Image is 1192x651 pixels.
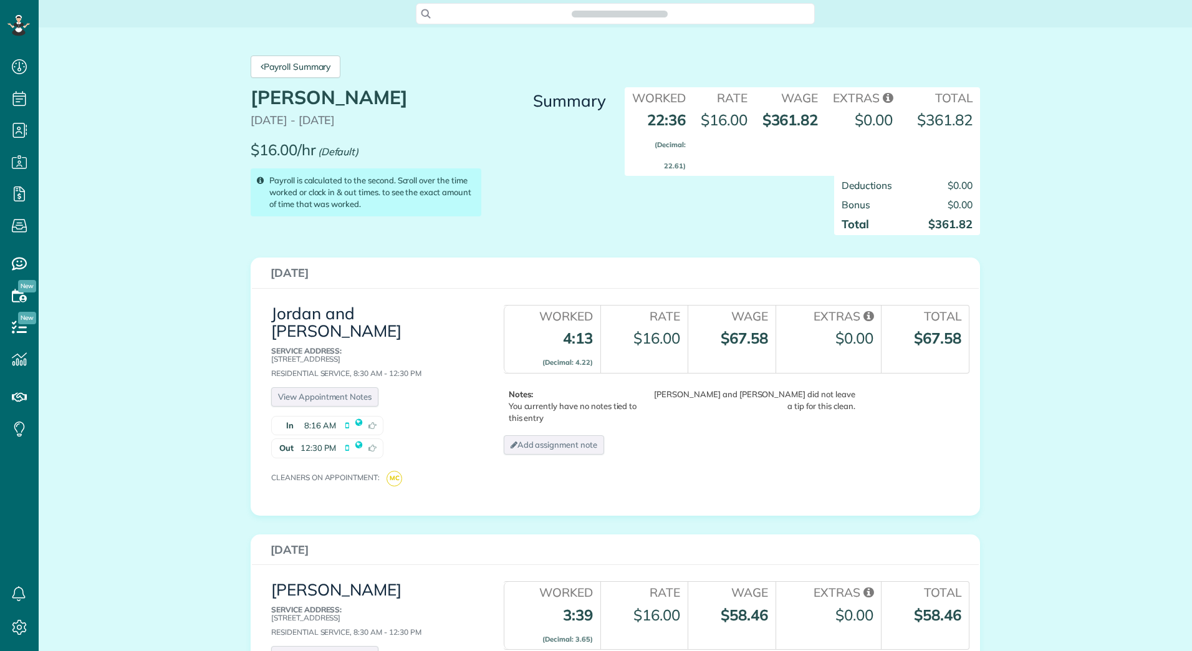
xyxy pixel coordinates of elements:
[251,55,340,78] a: Payroll Summary
[271,605,342,614] b: Service Address:
[633,327,680,349] div: $16.00
[917,110,973,129] strong: $361.82
[271,579,401,600] a: [PERSON_NAME]
[914,329,961,347] strong: $67.58
[251,114,481,127] p: [DATE] - [DATE]
[776,582,881,601] th: Extras
[855,110,893,129] span: $0.00
[755,87,826,107] th: Wage
[693,87,755,107] th: Rate
[655,140,686,170] small: (Decimal: 22.61)
[648,388,855,412] div: [PERSON_NAME] and [PERSON_NAME] did not leave a tip for this clean.
[272,417,297,435] strong: In
[251,87,481,108] h1: [PERSON_NAME]
[600,582,688,601] th: Rate
[688,306,776,325] th: Wage
[835,604,873,625] div: $0.00
[251,142,316,158] p: $16.00/hr
[542,635,592,644] small: (Decimal: 3.65)
[504,582,600,601] th: Worked
[881,582,969,601] th: Total
[318,145,359,158] em: (Default)
[272,439,297,457] strong: Out
[387,471,402,486] span: MC
[948,198,973,211] span: $0.00
[271,267,960,279] h3: [DATE]
[842,179,892,191] span: Deductions
[304,420,336,432] span: 8:16 AM
[300,442,336,454] span: 12:30 PM
[721,329,768,347] strong: $67.58
[900,87,980,107] th: Total
[271,605,475,622] p: [STREET_ADDRESS]
[881,306,969,325] th: Total
[251,168,481,216] div: Payroll is calculated to the second. Scroll over the time worked or clock in & out times. to see ...
[271,473,385,482] span: Cleaners on appointment:
[271,387,378,407] a: View Appointment Notes
[271,605,475,637] div: Residential Service, 8:30 AM - 12:30 PM
[721,605,768,624] strong: $58.46
[542,605,592,645] strong: 3:39
[825,87,900,107] th: Extras
[842,217,869,231] strong: Total
[542,358,592,367] small: (Decimal: 4.22)
[18,280,36,292] span: New
[928,217,973,231] strong: $361.82
[509,388,645,424] p: You currently have no notes tied to this entry
[625,87,693,107] th: Worked
[271,303,401,342] a: Jordan and [PERSON_NAME]
[600,306,688,325] th: Rate
[701,110,747,129] span: $16.00
[509,389,534,399] b: Notes:
[18,312,36,324] span: New
[271,544,960,556] h3: [DATE]
[542,329,592,369] strong: 4:13
[504,306,600,325] th: Worked
[762,110,819,129] strong: $361.82
[504,435,604,455] a: Add assignment note
[271,347,475,363] p: [STREET_ADDRESS]
[584,7,655,20] span: Search ZenMaid…
[500,92,606,110] h3: Summary
[647,110,686,172] strong: 22:36
[688,582,776,601] th: Wage
[835,327,873,349] div: $0.00
[914,605,961,624] strong: $58.46
[842,198,870,211] span: Bonus
[271,347,475,378] div: Residential Service, 8:30 AM - 12:30 PM
[776,306,881,325] th: Extras
[633,604,680,625] div: $16.00
[948,179,973,191] span: $0.00
[271,346,342,355] b: Service Address:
